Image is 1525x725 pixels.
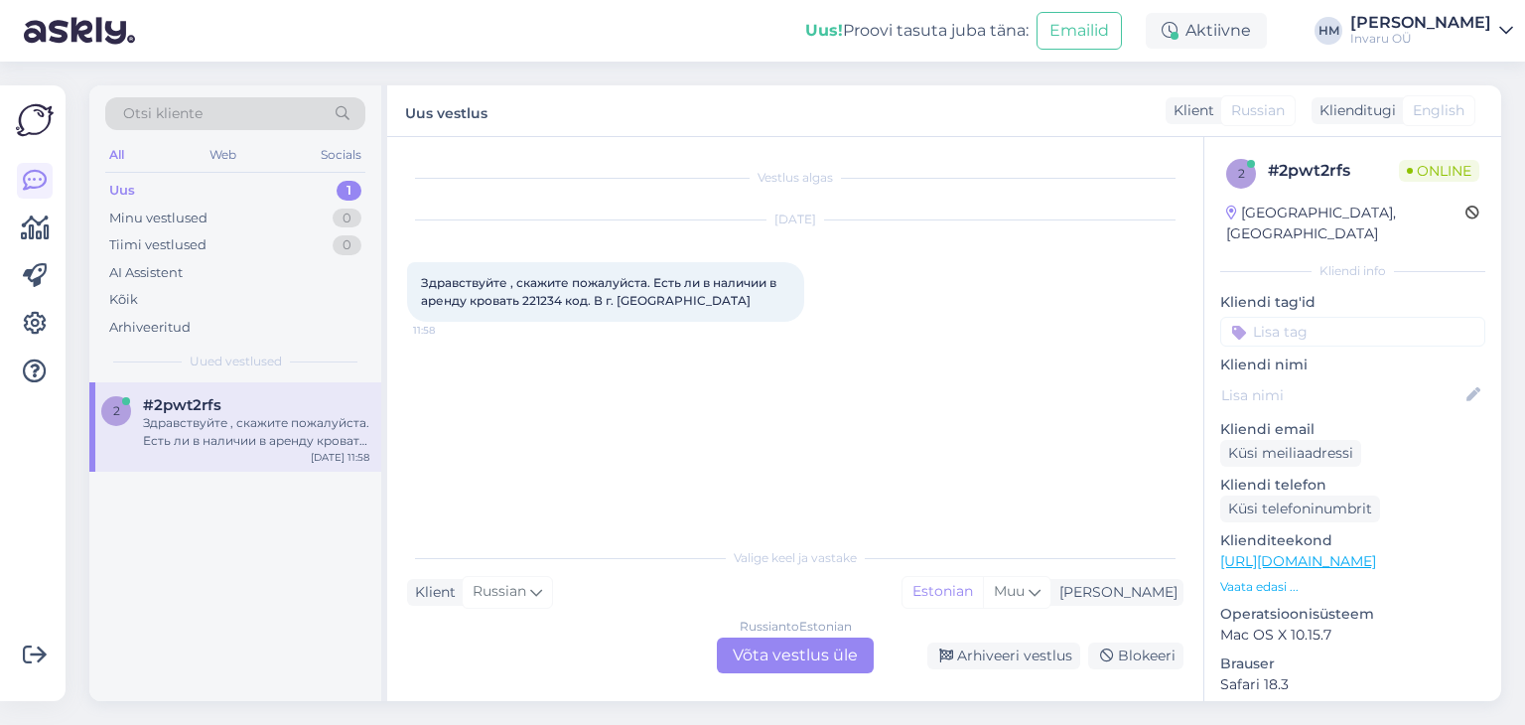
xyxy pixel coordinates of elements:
[740,618,852,636] div: Russian to Estonian
[105,142,128,168] div: All
[1037,12,1122,50] button: Emailid
[994,582,1025,600] span: Muu
[1220,292,1485,313] p: Kliendi tag'id
[1220,578,1485,596] p: Vaata edasi ...
[143,414,369,450] div: Здравствуйте , скажите пожалуйста. Есть ли в наличии в аренду кровать 221234 код. В г. [GEOGRAPHI...
[1146,13,1267,49] div: Aktiivne
[337,181,361,201] div: 1
[1051,582,1178,603] div: [PERSON_NAME]
[1268,159,1399,183] div: # 2pwt2rfs
[1238,166,1245,181] span: 2
[1350,31,1491,47] div: Invaru OÜ
[1226,203,1465,244] div: [GEOGRAPHIC_DATA], [GEOGRAPHIC_DATA]
[1220,262,1485,280] div: Kliendi info
[405,97,487,124] label: Uus vestlus
[123,103,203,124] span: Otsi kliente
[317,142,365,168] div: Socials
[1220,625,1485,646] p: Mac OS X 10.15.7
[927,643,1080,669] div: Arhiveeri vestlus
[407,169,1183,187] div: Vestlus algas
[206,142,240,168] div: Web
[1166,100,1214,121] div: Klient
[109,235,207,255] div: Tiimi vestlused
[109,318,191,338] div: Arhiveeritud
[311,450,369,465] div: [DATE] 11:58
[805,21,843,40] b: Uus!
[113,403,120,418] span: 2
[1413,100,1464,121] span: English
[1220,440,1361,467] div: Küsi meiliaadressi
[805,19,1029,43] div: Proovi tasuta juba täna:
[1350,15,1491,31] div: [PERSON_NAME]
[1088,643,1183,669] div: Blokeeri
[1220,674,1485,695] p: Safari 18.3
[1312,100,1396,121] div: Klienditugi
[333,235,361,255] div: 0
[407,582,456,603] div: Klient
[109,209,208,228] div: Minu vestlused
[1220,419,1485,440] p: Kliendi email
[473,581,526,603] span: Russian
[902,577,983,607] div: Estonian
[333,209,361,228] div: 0
[1231,100,1285,121] span: Russian
[143,396,221,414] span: #2pwt2rfs
[1220,317,1485,347] input: Lisa tag
[16,101,54,139] img: Askly Logo
[1220,355,1485,375] p: Kliendi nimi
[1399,160,1479,182] span: Online
[1220,530,1485,551] p: Klienditeekond
[407,549,1183,567] div: Valige keel ja vastake
[421,275,779,308] span: Здравствуйте , скажите пожалуйста. Есть ли в наличии в аренду кровать 221234 код. В г. [GEOGRAPHI...
[1221,384,1462,406] input: Lisa nimi
[190,353,282,370] span: Uued vestlused
[1220,604,1485,625] p: Operatsioonisüsteem
[717,638,874,673] div: Võta vestlus üle
[1220,653,1485,674] p: Brauser
[1220,475,1485,496] p: Kliendi telefon
[1220,552,1376,570] a: [URL][DOMAIN_NAME]
[1315,17,1342,45] div: HM
[109,181,135,201] div: Uus
[407,211,1183,228] div: [DATE]
[1220,496,1380,522] div: Küsi telefoninumbrit
[109,290,138,310] div: Kõik
[109,263,183,283] div: AI Assistent
[413,323,487,338] span: 11:58
[1350,15,1513,47] a: [PERSON_NAME]Invaru OÜ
